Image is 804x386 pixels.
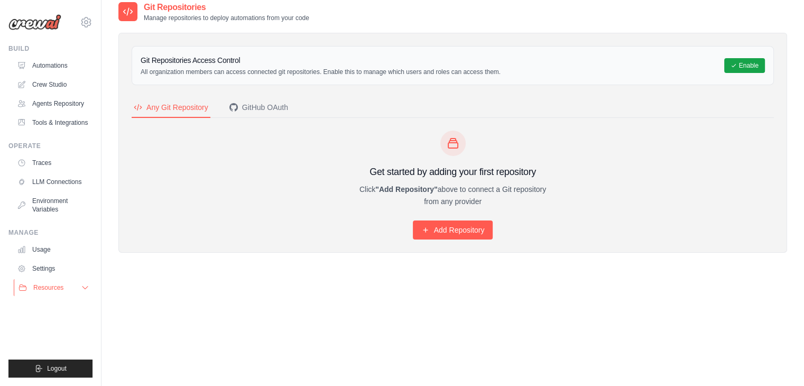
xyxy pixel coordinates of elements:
button: Logout [8,360,93,378]
div: Any Git Repository [134,102,208,113]
a: Add Repository [413,220,493,240]
div: Operate [8,142,93,150]
a: Tools & Integrations [13,114,93,131]
a: Usage [13,241,93,258]
a: Environment Variables [13,192,93,218]
h2: Git Repositories [144,1,309,14]
h3: Get started by adding your first repository [352,164,555,179]
button: Any Git Repository [132,98,210,118]
a: Crew Studio [13,76,93,93]
strong: "Add Repository" [375,185,438,194]
p: All organization members can access connected git repositories. Enable this to manage which users... [141,68,501,76]
nav: Tabs [132,98,774,118]
a: Settings [13,260,93,277]
img: Logo [8,14,61,30]
button: Resources [14,279,94,296]
h3: Git Repositories Access Control [141,55,501,66]
p: Click above to connect a Git repository from any provider [352,183,555,208]
div: Build [8,44,93,53]
button: Enable [724,58,765,73]
a: Agents Repository [13,95,93,112]
div: GitHub OAuth [229,102,288,113]
button: GitHub OAuth [227,98,290,118]
span: Resources [33,283,63,292]
div: Manage [8,228,93,237]
p: Manage repositories to deploy automations from your code [144,14,309,22]
a: Automations [13,57,93,74]
span: Logout [47,364,67,373]
a: Traces [13,154,93,171]
a: LLM Connections [13,173,93,190]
